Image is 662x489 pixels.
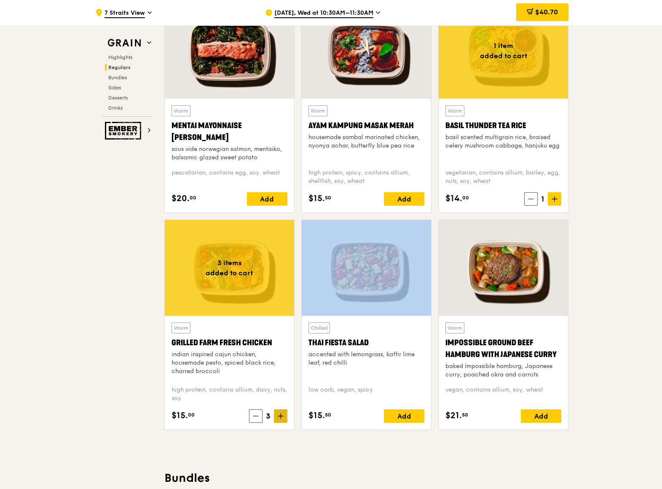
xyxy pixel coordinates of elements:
[445,322,464,333] div: Warm
[384,409,424,423] div: Add
[308,386,424,403] div: low carb, vegan, spicy
[172,105,190,116] div: Warm
[172,350,287,376] div: indian inspired cajun chicken, housemade pesto, spiced black rice, charred broccoli
[172,192,190,205] span: $20.
[538,193,548,205] span: 1
[105,9,145,18] span: 7 Straits View
[108,85,121,91] span: Sides
[325,411,331,418] span: 50
[190,194,196,201] span: 00
[445,169,561,185] div: vegetarian, contains allium, barley, egg, nuts, soy, wheat
[445,337,561,360] div: Impossible Ground Beef Hamburg with Japanese Curry
[308,409,325,422] span: $15.
[108,75,127,81] span: Bundles
[445,362,561,379] div: baked Impossible hamburg, Japanese curry, poached okra and carrots
[172,386,287,403] div: high protein, contains allium, dairy, nuts, soy
[308,169,424,185] div: high protein, spicy, contains allium, shellfish, soy, wheat
[308,105,327,116] div: Warm
[172,145,287,162] div: sous vide norwegian salmon, mentaiko, balsamic glazed sweet potato
[108,105,123,111] span: Drinks
[462,194,469,201] span: 00
[108,54,132,60] span: Highlights
[445,386,561,403] div: vegan, contains allium, soy, wheat
[108,64,131,70] span: Regulars
[105,35,144,51] img: Grain web logo
[172,337,287,349] div: Grilled Farm Fresh Chicken
[325,194,331,201] span: 50
[535,8,558,16] span: $40.70
[308,350,424,367] div: accented with lemongrass, kaffir lime leaf, red chilli
[164,470,569,486] h3: Bundles
[308,337,424,349] div: Thai Fiesta Salad
[462,411,468,418] span: 50
[384,192,424,206] div: Add
[445,105,464,116] div: Warm
[308,120,424,132] div: Ayam Kampung Masak Merah
[108,95,128,101] span: Desserts
[247,192,287,206] div: Add
[445,192,462,205] span: $14.
[521,409,561,423] div: Add
[172,169,287,185] div: pescatarian, contains egg, soy, wheat
[308,322,330,333] div: Chilled
[105,122,144,140] img: Ember Smokery web logo
[172,322,190,333] div: Warm
[445,133,561,150] div: basil scented multigrain rice, braised celery mushroom cabbage, hanjuku egg
[172,409,188,422] span: $15.
[308,133,424,150] div: housemade sambal marinated chicken, nyonya achar, butterfly blue pea rice
[445,120,561,132] div: Basil Thunder Tea Rice
[274,9,373,18] span: [DATE], Wed at 10:30AM–11:30AM
[263,410,274,422] span: 3
[445,409,462,422] span: $21.
[308,192,325,205] span: $15.
[172,120,287,143] div: Mentai Mayonnaise [PERSON_NAME]
[188,411,195,418] span: 00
